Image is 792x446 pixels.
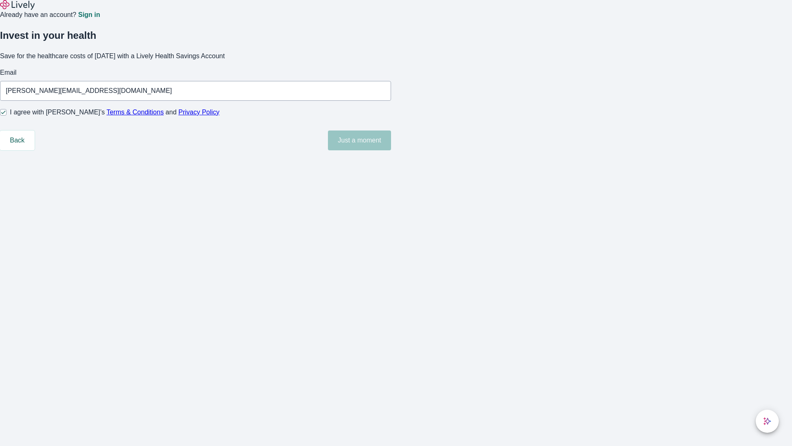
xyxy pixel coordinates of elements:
[756,410,779,433] button: chat
[763,417,771,425] svg: Lively AI Assistant
[179,109,220,116] a: Privacy Policy
[106,109,164,116] a: Terms & Conditions
[10,107,219,117] span: I agree with [PERSON_NAME]’s and
[78,12,100,18] a: Sign in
